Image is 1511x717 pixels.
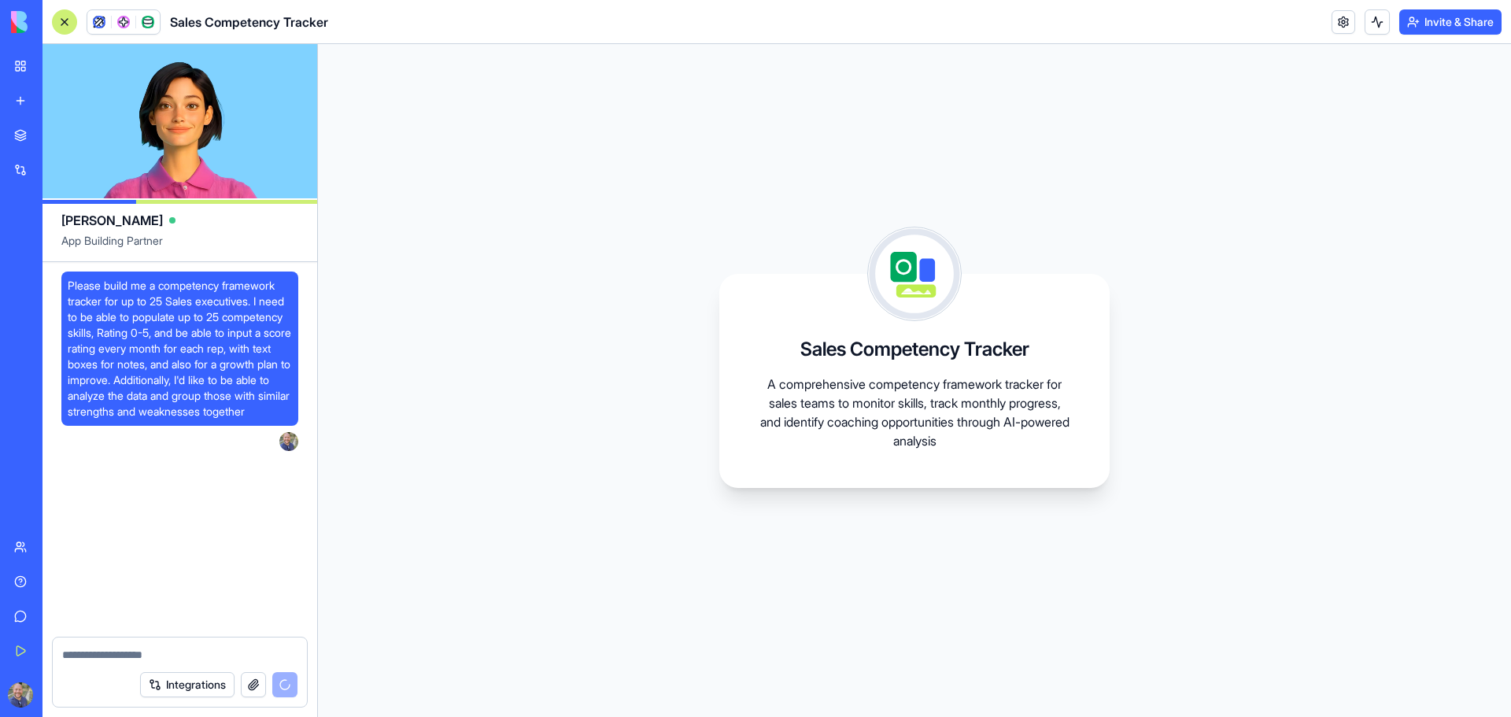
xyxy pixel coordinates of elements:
span: App Building Partner [61,233,298,261]
button: Invite & Share [1399,9,1502,35]
span: [PERSON_NAME] [61,211,163,230]
img: ACg8ocIBv2xUw5HL-81t5tGPgmC9Ph1g_021R3Lypww5hRQve9x1lELB=s96-c [8,682,33,708]
p: A comprehensive competency framework tracker for sales teams to monitor skills, track monthly pro... [757,375,1072,450]
span: Please build me a competency framework tracker for up to 25 Sales executives. I need to be able t... [68,278,292,419]
img: logo [11,11,109,33]
button: Integrations [140,672,235,697]
img: ACg8ocIBv2xUw5HL-81t5tGPgmC9Ph1g_021R3Lypww5hRQve9x1lELB=s96-c [279,432,298,451]
h3: Sales Competency Tracker [800,337,1029,362]
span: Sales Competency Tracker [170,13,328,31]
